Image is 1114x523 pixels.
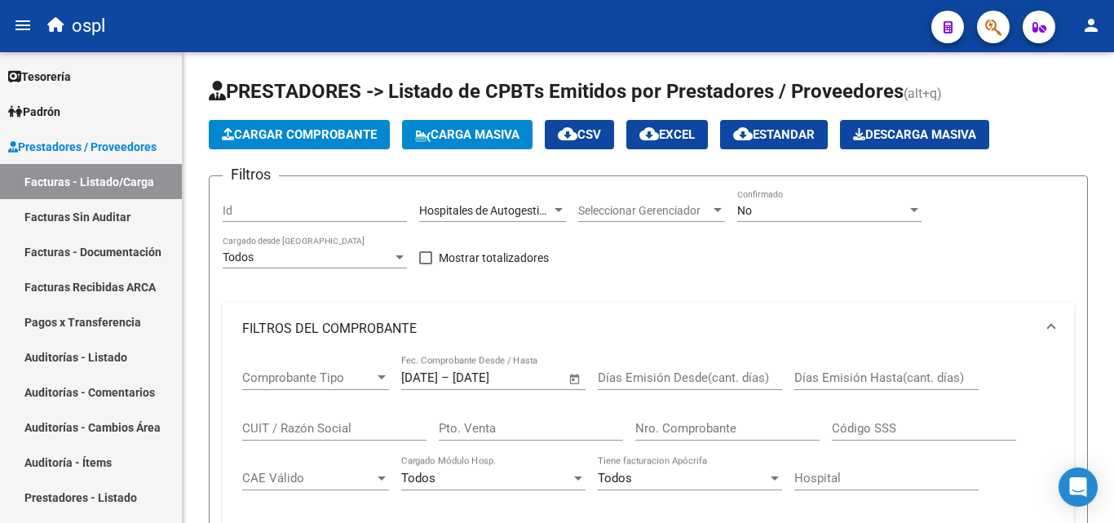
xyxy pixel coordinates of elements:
[840,120,989,149] app-download-masive: Descarga masiva de comprobantes (adjuntos)
[242,471,374,485] span: CAE Válido
[242,320,1035,338] mat-panel-title: FILTROS DEL COMPROBANTE
[401,471,435,485] span: Todos
[223,163,279,186] h3: Filtros
[401,370,438,385] input: Start date
[8,103,60,121] span: Padrón
[223,250,254,264] span: Todos
[598,471,632,485] span: Todos
[853,127,976,142] span: Descarga Masiva
[1059,468,1098,507] div: Open Intercom Messenger
[840,120,989,149] button: Descarga Masiva
[209,80,904,103] span: PRESTADORES -> Listado de CPBTs Emitidos por Prestadores / Proveedores
[566,370,585,388] button: Open calendar
[453,370,532,385] input: End date
[733,127,815,142] span: Estandar
[441,370,449,385] span: –
[72,8,105,44] span: ospl
[8,138,157,156] span: Prestadores / Proveedores
[737,204,752,217] span: No
[223,303,1074,355] mat-expansion-panel-header: FILTROS DEL COMPROBANTE
[415,127,519,142] span: Carga Masiva
[439,248,549,268] span: Mostrar totalizadores
[209,120,390,149] button: Cargar Comprobante
[720,120,828,149] button: Estandar
[626,120,708,149] button: EXCEL
[558,124,577,144] mat-icon: cloud_download
[733,124,753,144] mat-icon: cloud_download
[242,370,374,385] span: Comprobante Tipo
[639,127,695,142] span: EXCEL
[904,86,942,101] span: (alt+q)
[639,124,659,144] mat-icon: cloud_download
[13,16,33,35] mat-icon: menu
[1081,16,1101,35] mat-icon: person
[419,204,552,217] span: Hospitales de Autogestión
[402,120,533,149] button: Carga Masiva
[578,204,710,218] span: Seleccionar Gerenciador
[545,120,614,149] button: CSV
[558,127,601,142] span: CSV
[8,68,71,86] span: Tesorería
[222,127,377,142] span: Cargar Comprobante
